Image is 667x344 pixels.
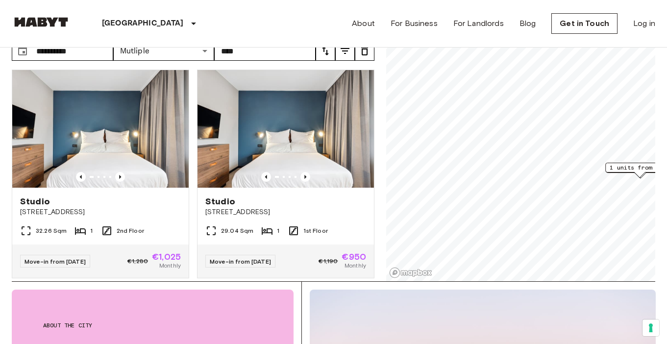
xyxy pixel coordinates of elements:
img: Marketing picture of unit DE-01-482-206-01 [12,70,189,188]
button: Previous image [261,172,271,182]
a: For Business [391,18,438,29]
a: Log in [633,18,655,29]
button: Previous image [300,172,310,182]
span: Monthly [159,261,181,270]
img: Habyt [12,17,71,27]
img: Marketing picture of unit DE-01-481-118-01 [198,70,374,188]
span: Monthly [345,261,366,270]
span: 2nd Floor [117,226,144,235]
span: [STREET_ADDRESS] [205,207,366,217]
span: About the city [43,321,262,330]
span: 1st Floor [303,226,328,235]
a: Marketing picture of unit DE-01-481-118-01Previous imagePrevious imageStudio[STREET_ADDRESS]29.04... [197,70,374,278]
span: 29.04 Sqm [221,226,253,235]
a: Blog [519,18,536,29]
a: Get in Touch [551,13,618,34]
a: Marketing picture of unit DE-01-482-206-01Previous imagePrevious imageStudio[STREET_ADDRESS]32.26... [12,70,189,278]
span: 1 [277,226,279,235]
span: Studio [20,196,50,207]
a: Mapbox logo [389,267,432,278]
button: tune [355,41,374,61]
span: €950 [342,252,366,261]
a: About [352,18,375,29]
button: Previous image [115,172,125,182]
button: Your consent preferences for tracking technologies [642,319,659,336]
button: Previous image [76,172,86,182]
span: €1,280 [127,257,148,266]
span: Move-in from [DATE] [25,258,86,265]
a: For Landlords [453,18,504,29]
button: tune [316,41,335,61]
span: €1,190 [319,257,338,266]
span: Studio [205,196,235,207]
span: 1 [90,226,93,235]
span: €1,025 [152,252,181,261]
span: [STREET_ADDRESS] [20,207,181,217]
span: 32.26 Sqm [36,226,67,235]
span: Move-in from [DATE] [210,258,271,265]
button: tune [335,41,355,61]
p: [GEOGRAPHIC_DATA] [102,18,184,29]
button: Choose date, selected date is 23 Sep 2025 [13,41,32,61]
div: Mutliple [113,41,215,61]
